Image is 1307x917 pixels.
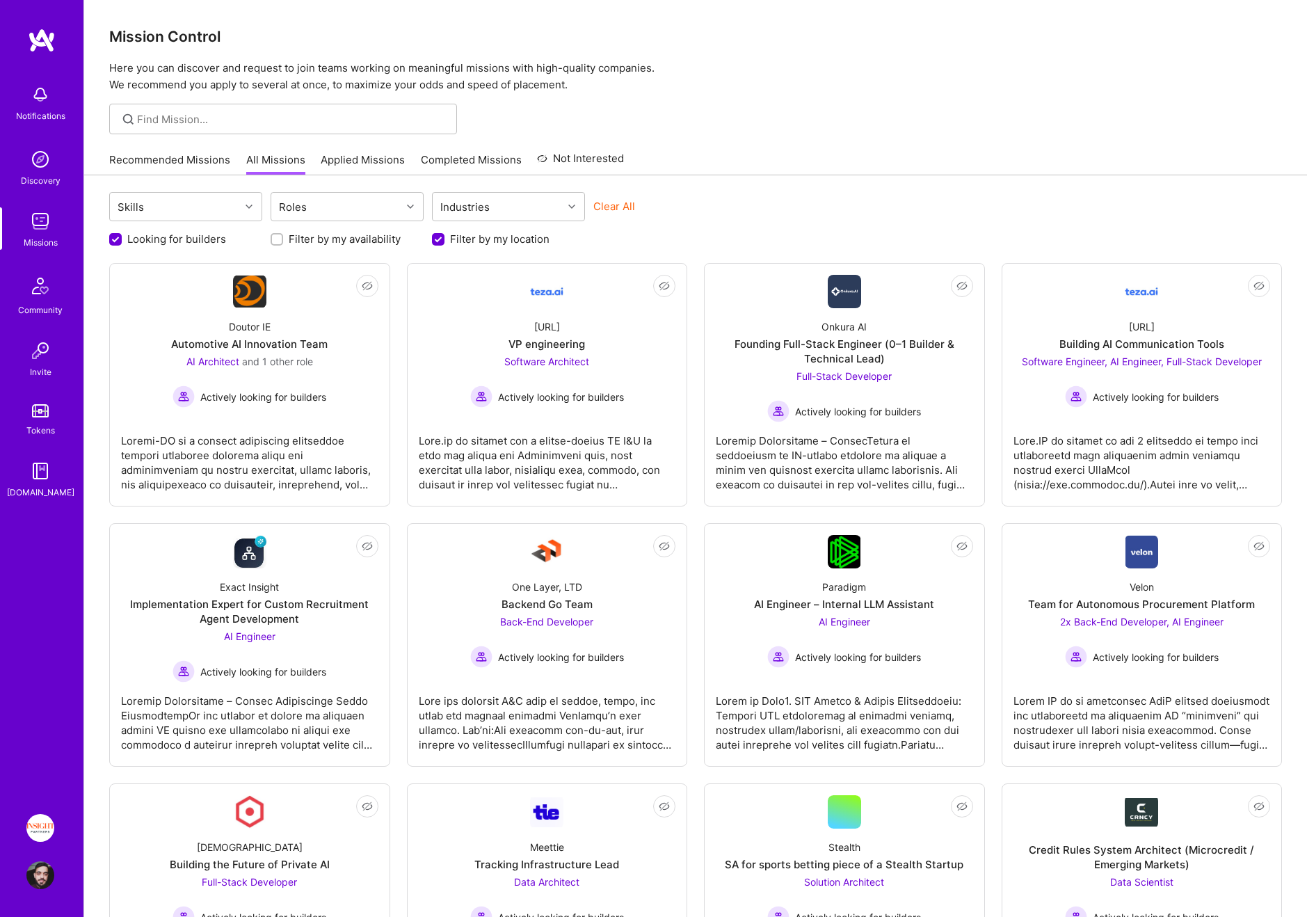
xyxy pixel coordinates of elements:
[796,370,892,382] span: Full-Stack Developer
[419,275,676,495] a: Company Logo[URL]VP engineeringSoftware Architect Actively looking for buildersActively looking f...
[1059,337,1224,351] div: Building AI Communication Tools
[1013,843,1271,872] div: Credit Rules System Architect (Microcredit / Emerging Markets)
[246,152,305,175] a: All Missions
[186,356,239,367] span: AI Architect
[170,857,330,872] div: Building the Future of Private AI
[502,597,593,612] div: Backend Go Team
[173,385,195,408] img: Actively looking for builders
[530,275,563,308] img: Company Logo
[362,801,373,812] i: icon EyeClosed
[32,404,49,417] img: tokens
[289,232,401,246] label: Filter by my availability
[419,683,676,752] div: Lore ips dolorsit A&C adip el seddoe, tempo, inc utlab etd magnaal enimadmi VenIamqu’n exer ullam...
[1093,390,1219,404] span: Actively looking for builders
[233,795,266,829] img: Company Logo
[233,535,266,568] img: Company Logo
[530,840,564,854] div: Meettie
[362,280,373,292] i: icon EyeClosed
[24,235,58,250] div: Missions
[220,580,279,594] div: Exact Insight
[28,28,56,53] img: logo
[1028,597,1255,612] div: Team for Autonomous Procurement Platform
[121,683,378,752] div: Loremip Dolorsitame – Consec Adipiscinge Seddo EiusmodtempOr inc utlabor et dolore ma aliquaen ad...
[956,801,968,812] i: icon EyeClosed
[109,60,1282,93] p: Here you can discover and request to join teams working on meaningful missions with high-quality ...
[437,197,493,217] div: Industries
[956,541,968,552] i: icon EyeClosed
[7,485,74,500] div: [DOMAIN_NAME]
[822,580,866,594] div: Paradigm
[109,152,230,175] a: Recommended Missions
[1013,683,1271,752] div: Lorem IP do si ametconsec AdiP elitsed doeiusmodt inc utlaboreetd ma aliquaenim AD “minimveni” qu...
[1253,280,1265,292] i: icon EyeClosed
[725,857,963,872] div: SA for sports betting piece of a Stealth Startup
[200,664,326,679] span: Actively looking for builders
[659,801,670,812] i: icon EyeClosed
[508,337,585,351] div: VP engineering
[137,112,447,127] input: Find Mission...
[23,814,58,842] a: Insight Partners: Data & AI - Sourcing
[362,541,373,552] i: icon EyeClosed
[24,269,57,303] img: Community
[716,422,973,492] div: Loremip Dolorsitame – ConsecTetura el seddoeiusm te IN-utlabo etdolore ma aliquae a minim ven qui...
[407,203,414,210] i: icon Chevron
[470,646,492,668] img: Actively looking for builders
[16,109,65,123] div: Notifications
[1093,650,1219,664] span: Actively looking for builders
[593,199,635,214] button: Clear All
[828,840,860,854] div: Stealth
[767,646,789,668] img: Actively looking for builders
[120,111,136,127] i: icon SearchGrey
[21,173,61,188] div: Discovery
[127,232,226,246] label: Looking for builders
[821,319,867,334] div: Onkura AI
[754,597,934,612] div: AI Engineer – Internal LLM Assistant
[500,616,593,628] span: Back-End Developer
[1125,535,1158,568] img: Company Logo
[1060,616,1224,628] span: 2x Back-End Developer, AI Engineer
[804,876,884,888] span: Solution Architect
[30,365,51,379] div: Invite
[26,861,54,889] img: User Avatar
[767,400,789,422] img: Actively looking for builders
[114,197,147,217] div: Skills
[26,81,54,109] img: bell
[470,385,492,408] img: Actively looking for builders
[1013,535,1271,755] a: Company LogoVelonTeam for Autonomous Procurement Platform2x Back-End Developer, AI Engineer Activ...
[534,319,560,334] div: [URL]
[224,630,275,642] span: AI Engineer
[121,535,378,755] a: Company LogoExact InsightImplementation Expert for Custom Recruitment Agent DevelopmentAI Enginee...
[530,797,563,827] img: Company Logo
[716,275,973,495] a: Company LogoOnkura AIFounding Full-Stack Engineer (0–1 Builder & Technical Lead)Full-Stack Develo...
[1253,801,1265,812] i: icon EyeClosed
[26,423,55,438] div: Tokens
[1013,422,1271,492] div: Lore.IP do sitamet co adi 2 elitseddo ei tempo inci utlaboreetd magn aliquaenim admin veniamqu no...
[512,580,582,594] div: One Layer, LTD
[659,280,670,292] i: icon EyeClosed
[109,28,1282,45] h3: Mission Control
[795,650,921,664] span: Actively looking for builders
[1065,385,1087,408] img: Actively looking for builders
[956,280,968,292] i: icon EyeClosed
[1022,356,1262,367] span: Software Engineer, AI Engineer, Full-Stack Developer
[504,356,589,367] span: Software Architect
[568,203,575,210] i: icon Chevron
[321,152,405,175] a: Applied Missions
[716,337,973,366] div: Founding Full-Stack Engineer (0–1 Builder & Technical Lead)
[26,337,54,365] img: Invite
[202,876,297,888] span: Full-Stack Developer
[530,535,563,568] img: Company Logo
[419,422,676,492] div: Lore.ip do sitamet con a elitse-doeius TE I&U la etdo mag aliqua eni Adminimveni quis, nost exerc...
[716,535,973,755] a: Company LogoParadigmAI Engineer – Internal LLM AssistantAI Engineer Actively looking for builders...
[200,390,326,404] span: Actively looking for builders
[171,337,328,351] div: Automotive AI Innovation Team
[1013,275,1271,495] a: Company Logo[URL]Building AI Communication ToolsSoftware Engineer, AI Engineer, Full-Stack Develo...
[537,150,624,175] a: Not Interested
[795,404,921,419] span: Actively looking for builders
[498,650,624,664] span: Actively looking for builders
[197,840,303,854] div: [DEMOGRAPHIC_DATA]
[1125,275,1158,308] img: Company Logo
[474,857,619,872] div: Tracking Infrastructure Lead
[1253,541,1265,552] i: icon EyeClosed
[26,457,54,485] img: guide book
